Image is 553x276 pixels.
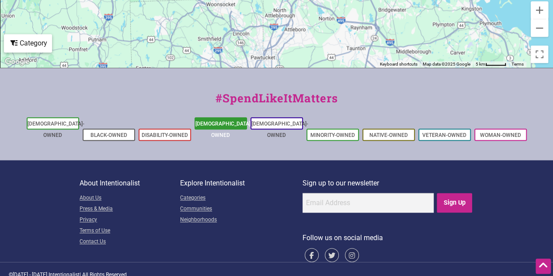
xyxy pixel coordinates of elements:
p: Sign up to our newsletter [303,178,473,189]
input: Sign Up [437,193,472,213]
p: Explore Intentionalist [180,178,303,189]
img: Google [3,56,31,67]
a: Black-Owned [90,132,127,138]
a: Terms (opens in new tab) [511,62,524,66]
a: Categories [180,193,303,204]
a: [DEMOGRAPHIC_DATA]-Owned [251,121,308,138]
a: Press & Media [80,204,180,215]
a: Native-Owned [369,132,408,138]
button: Toggle fullscreen view [530,45,549,63]
a: Neighborhoods [180,215,303,226]
div: Scroll Back to Top [536,259,551,274]
p: About Intentionalist [80,178,180,189]
a: Contact Us [80,237,180,248]
a: Minority-Owned [310,132,355,138]
input: Email Address [303,193,434,213]
span: 5 km [476,62,485,66]
button: Zoom in [531,1,548,19]
a: Veteran-Owned [422,132,466,138]
a: About Us [80,193,180,204]
p: Follow us on social media [303,232,473,244]
a: Woman-Owned [480,132,521,138]
span: Map data ©2025 Google [423,62,470,66]
a: Disability-Owned [142,132,188,138]
a: [DEMOGRAPHIC_DATA]-Owned [195,121,252,138]
div: Category [5,35,51,52]
a: Terms of Use [80,226,180,237]
button: Zoom out [531,19,548,37]
a: Privacy [80,215,180,226]
a: Communities [180,204,303,215]
button: Map Scale: 5 km per 44 pixels [473,61,509,67]
a: Open this area in Google Maps (opens a new window) [3,56,31,67]
button: Keyboard shortcuts [380,61,417,67]
div: Filter by category [4,34,52,52]
a: [DEMOGRAPHIC_DATA]-Owned [28,121,84,138]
